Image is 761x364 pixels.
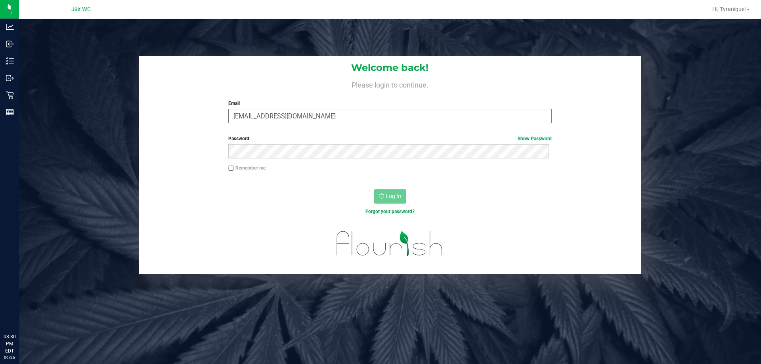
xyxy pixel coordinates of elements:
[228,166,234,171] input: Remember me
[6,40,14,48] inline-svg: Inbound
[386,193,401,199] span: Log In
[374,189,406,204] button: Log In
[365,209,415,214] a: Forgot your password?
[6,23,14,31] inline-svg: Analytics
[228,136,249,141] span: Password
[139,63,641,73] h1: Welcome back!
[6,74,14,82] inline-svg: Outbound
[518,136,552,141] a: Show Password
[327,223,453,264] img: flourish_logo.svg
[71,6,91,13] span: Jax WC
[6,57,14,65] inline-svg: Inventory
[228,164,266,172] label: Remember me
[4,333,15,354] p: 08:30 PM EDT
[228,100,551,107] label: Email
[139,79,641,89] h4: Please login to continue.
[712,6,746,12] span: Hi, Tyranique!
[6,91,14,99] inline-svg: Retail
[4,354,15,360] p: 09/26
[6,108,14,116] inline-svg: Reports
